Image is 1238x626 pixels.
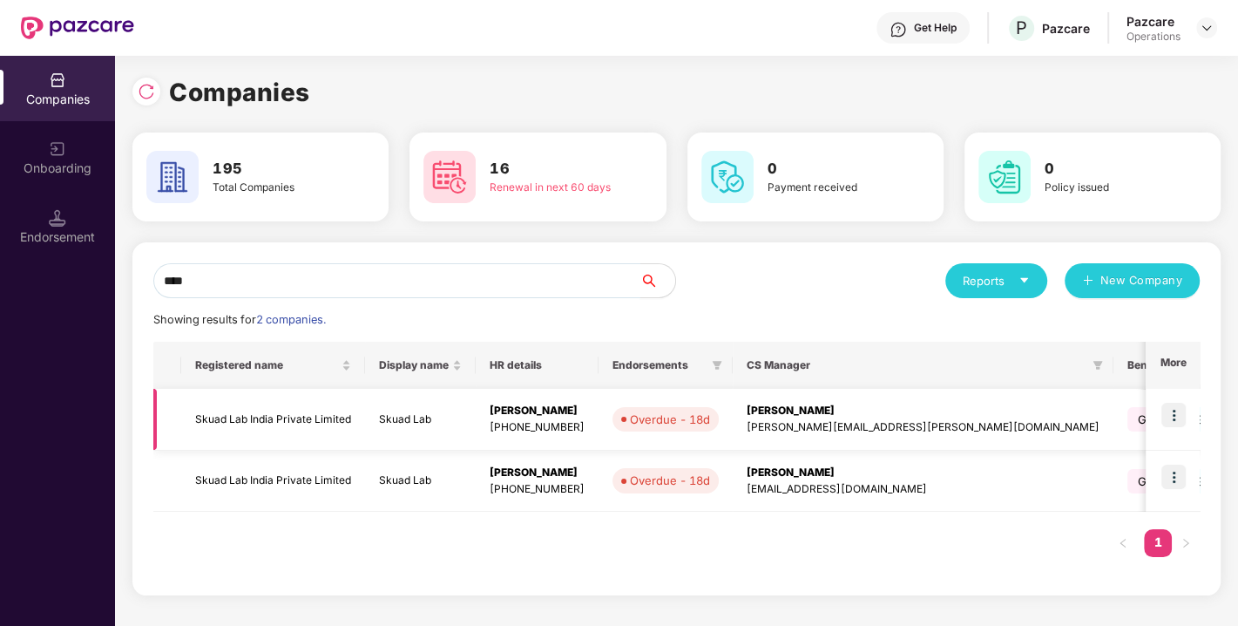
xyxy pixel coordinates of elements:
span: filter [1089,355,1106,376]
img: svg+xml;base64,PHN2ZyB3aWR0aD0iMTQuNSIgaGVpZ2h0PSIxNC41IiB2aWV3Qm94PSIwIDAgMTYgMTYiIGZpbGw9Im5vbm... [49,209,66,227]
th: More [1146,342,1200,389]
div: Policy issued [1045,180,1172,196]
h3: 0 [1045,158,1172,180]
span: filter [712,360,722,371]
div: Payment received [768,180,895,196]
li: 1 [1144,529,1172,557]
div: [PERSON_NAME] [747,403,1099,419]
img: svg+xml;base64,PHN2ZyB3aWR0aD0iMjAiIGhlaWdodD0iMjAiIHZpZXdCb3g9IjAgMCAyMCAyMCIgZmlsbD0ibm9uZSIgeG... [49,140,66,158]
span: 2 companies. [256,313,326,326]
button: right [1172,529,1200,557]
h3: 16 [490,158,617,180]
span: Showing results for [153,313,326,326]
img: icon [1161,465,1186,489]
img: svg+xml;base64,PHN2ZyBpZD0iSGVscC0zMngzMiIgeG1sbnM9Imh0dHA6Ly93d3cudzMub3JnLzIwMDAvc3ZnIiB3aWR0aD... [890,21,907,38]
a: 1 [1144,529,1172,555]
span: right [1180,538,1191,548]
span: plus [1082,275,1093,289]
img: svg+xml;base64,PHN2ZyBpZD0iRHJvcGRvd24tMzJ4MzIiIHhtbG5zPSJodHRwOi8vd3d3LnczLm9yZy8yMDAwL3N2ZyIgd2... [1200,21,1214,35]
img: svg+xml;base64,PHN2ZyB4bWxucz0iaHR0cDovL3d3dy53My5vcmcvMjAwMC9zdmciIHdpZHRoPSI2MCIgaGVpZ2h0PSI2MC... [978,151,1031,203]
button: left [1109,529,1137,557]
span: left [1118,538,1128,548]
div: [PHONE_NUMBER] [490,481,585,498]
span: GPA [1127,407,1172,432]
span: Endorsements [612,358,705,372]
div: Overdue - 18d [630,411,710,428]
div: [PERSON_NAME][EMAIL_ADDRESS][PERSON_NAME][DOMAIN_NAME] [747,419,1099,436]
span: filter [708,355,726,376]
div: Pazcare [1042,20,1090,37]
span: Registered name [195,358,338,372]
div: [PHONE_NUMBER] [490,419,585,436]
li: Next Page [1172,529,1200,557]
span: GPA [1127,469,1172,493]
div: Get Help [914,21,957,35]
div: Pazcare [1126,13,1180,30]
div: Operations [1126,30,1180,44]
img: icon [1161,403,1186,427]
th: Registered name [181,342,365,389]
img: New Pazcare Logo [21,17,134,39]
td: Skuad Lab [365,389,476,451]
img: svg+xml;base64,PHN2ZyBpZD0iQ29tcGFuaWVzIiB4bWxucz0iaHR0cDovL3d3dy53My5vcmcvMjAwMC9zdmciIHdpZHRoPS... [49,71,66,89]
div: [PERSON_NAME] [747,465,1099,481]
td: Skuad Lab India Private Limited [181,451,365,513]
span: caret-down [1018,275,1030,286]
span: New Company [1100,272,1183,289]
span: Display name [379,358,449,372]
div: Reports [963,272,1030,289]
span: P [1016,17,1027,38]
div: [PERSON_NAME] [490,403,585,419]
img: svg+xml;base64,PHN2ZyBpZD0iUmVsb2FkLTMyeDMyIiB4bWxucz0iaHR0cDovL3d3dy53My5vcmcvMjAwMC9zdmciIHdpZH... [138,83,155,100]
span: search [639,274,675,288]
div: Overdue - 18d [630,472,710,489]
img: svg+xml;base64,PHN2ZyB4bWxucz0iaHR0cDovL3d3dy53My5vcmcvMjAwMC9zdmciIHdpZHRoPSI2MCIgaGVpZ2h0PSI2MC... [701,151,754,203]
h3: 0 [768,158,895,180]
td: Skuad Lab [365,451,476,513]
span: CS Manager [747,358,1086,372]
td: Skuad Lab India Private Limited [181,389,365,451]
div: [PERSON_NAME] [490,465,585,481]
div: Total Companies [213,180,340,196]
h1: Companies [169,73,310,112]
div: Renewal in next 60 days [490,180,617,196]
img: svg+xml;base64,PHN2ZyB4bWxucz0iaHR0cDovL3d3dy53My5vcmcvMjAwMC9zdmciIHdpZHRoPSI2MCIgaGVpZ2h0PSI2MC... [146,151,199,203]
div: [EMAIL_ADDRESS][DOMAIN_NAME] [747,481,1099,498]
h3: 195 [213,158,340,180]
button: search [639,263,676,298]
li: Previous Page [1109,529,1137,557]
span: filter [1093,360,1103,371]
button: plusNew Company [1065,263,1200,298]
th: Display name [365,342,476,389]
img: svg+xml;base64,PHN2ZyB4bWxucz0iaHR0cDovL3d3dy53My5vcmcvMjAwMC9zdmciIHdpZHRoPSI2MCIgaGVpZ2h0PSI2MC... [423,151,476,203]
th: HR details [476,342,599,389]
